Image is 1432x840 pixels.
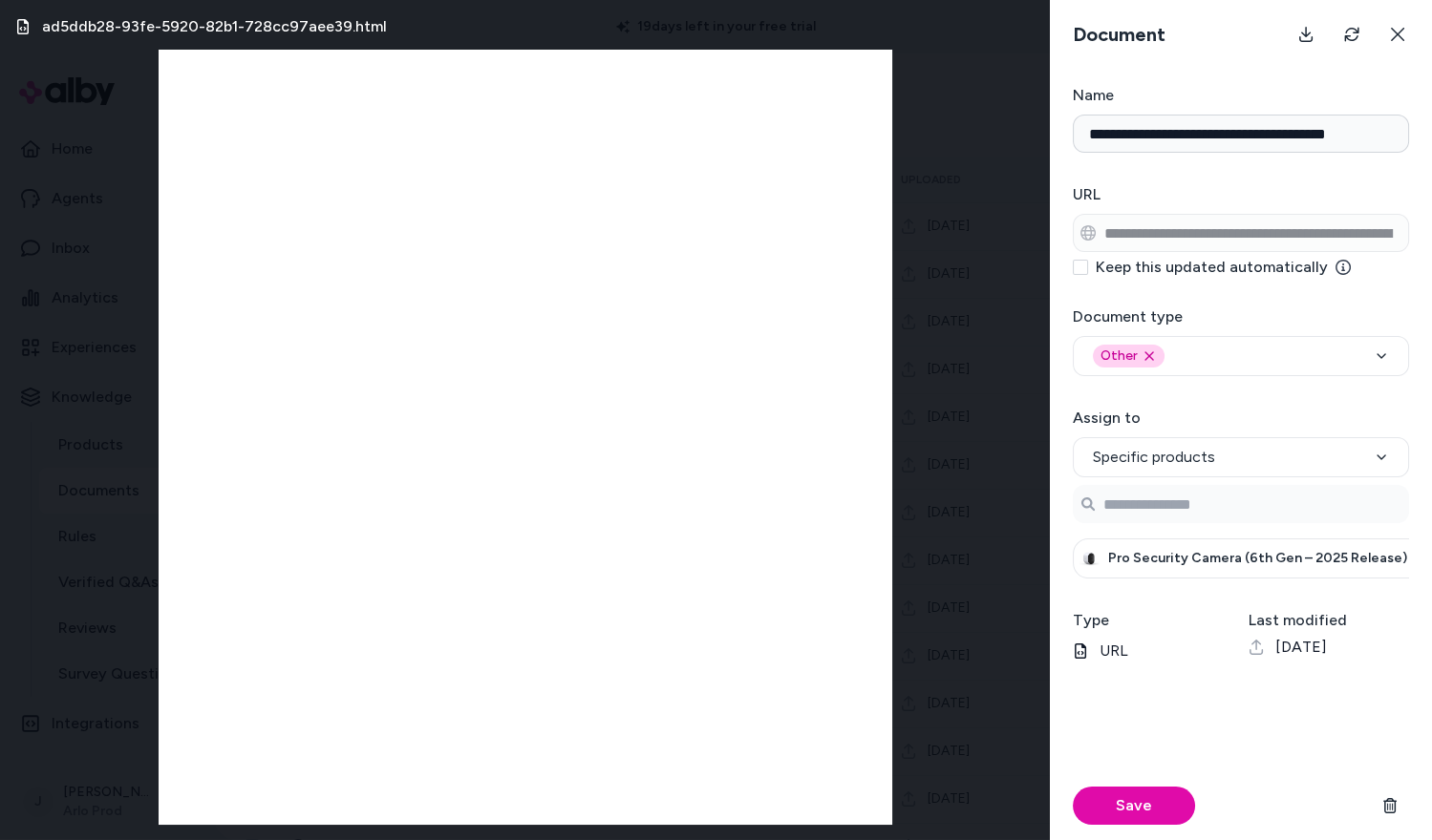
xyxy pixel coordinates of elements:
h3: URL [1073,183,1409,206]
button: OtherRemove other option [1073,336,1409,376]
span: Specific products [1093,446,1215,469]
button: Refresh [1333,15,1371,53]
button: Remove other option [1142,348,1157,364]
h3: Document type [1073,305,1409,328]
h3: Type [1073,609,1233,632]
label: Keep this updated automatically [1096,260,1351,275]
p: URL [1073,640,1233,662]
h3: Last modified [1249,609,1409,632]
h3: Document [1065,21,1173,48]
span: [DATE] [1275,636,1327,659]
label: Assign to [1073,409,1141,427]
h3: Name [1073,84,1409,107]
div: Other [1093,345,1165,367]
img: Pro Security Camera (6th Gen – 2025 Release) - White / 1 Camera [1078,547,1101,570]
button: Save [1073,787,1195,825]
h3: ad5ddb28-93fe-5920-82b1-728cc97aee39.html [42,15,387,38]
